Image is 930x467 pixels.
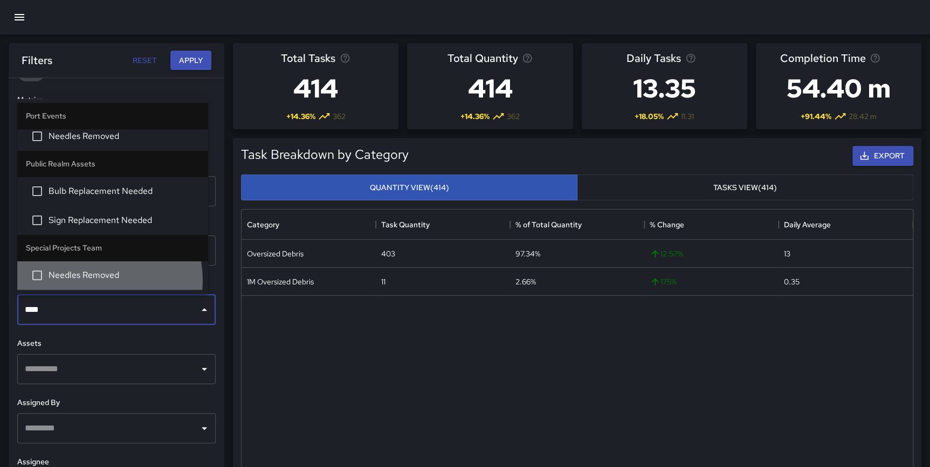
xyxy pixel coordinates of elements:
[197,361,212,377] button: Open
[784,210,831,240] div: Daily Average
[681,111,694,122] span: 11.31
[197,302,212,317] button: Close
[49,185,199,198] span: Bulb Replacement Needed
[460,111,490,122] span: + 14.36 %
[376,210,510,240] div: Task Quantity
[784,276,800,287] div: 0.35
[340,53,350,64] svg: Total number of tasks in the selected period, compared to the previous period.
[784,248,790,259] div: 13
[635,111,664,122] span: + 18.05 %
[197,421,212,436] button: Open
[241,175,577,201] button: Quantity View(414)
[241,146,409,163] h5: Task Breakdown by Category
[17,397,216,409] h6: Assigned By
[17,103,208,129] li: Port Events
[22,52,52,69] h6: Filters
[49,130,199,143] span: Needles Removed
[127,51,162,71] button: Reset
[650,248,683,259] span: 12.57 %
[381,210,430,240] div: Task Quantity
[780,67,897,110] h3: 54.40 m
[779,210,913,240] div: Daily Average
[507,111,520,122] span: 362
[510,210,644,240] div: % of Total Quantity
[170,51,211,71] button: Apply
[247,276,314,287] div: 1M Oversized Debris
[447,50,518,67] span: Total Quantity
[247,210,279,240] div: Category
[522,53,533,64] svg: Total task quantity in the selected period, compared to the previous period.
[17,151,208,177] li: Public Realm Assets
[333,111,346,122] span: 362
[801,111,831,122] span: + 91.44 %
[685,53,696,64] svg: Average number of tasks per day in the selected period, compared to the previous period.
[650,210,684,240] div: % Change
[644,210,779,240] div: % Change
[381,276,385,287] div: 11
[17,94,216,106] h6: Metrics
[515,248,540,259] div: 97.34%
[852,146,913,166] button: Export
[49,269,199,282] span: Needles Removed
[577,175,913,201] button: Tasks View(414)
[286,111,315,122] span: + 14.36 %
[242,210,376,240] div: Category
[247,248,304,259] div: Oversized Debris
[381,248,395,259] div: 403
[849,111,877,122] span: 28.42 m
[780,50,865,67] span: Completion Time
[515,210,582,240] div: % of Total Quantity
[17,235,208,261] li: Special Projects Team
[49,214,199,227] span: Sign Replacement Needed
[626,67,702,110] h3: 13.35
[17,338,216,350] h6: Assets
[515,276,536,287] div: 2.66%
[870,53,880,64] svg: Average time taken to complete tasks in the selected period, compared to the previous period.
[281,67,350,110] h3: 414
[650,276,677,287] span: 175 %
[447,67,533,110] h3: 414
[281,50,335,67] span: Total Tasks
[626,50,681,67] span: Daily Tasks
